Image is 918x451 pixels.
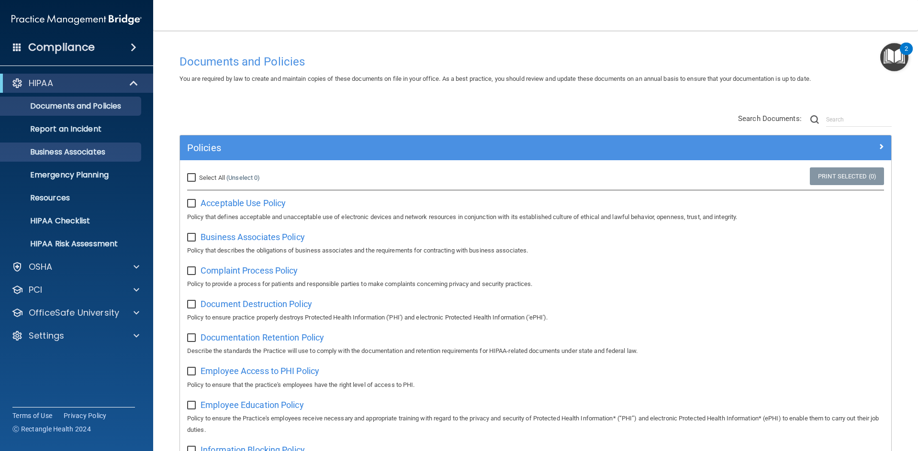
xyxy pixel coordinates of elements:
span: Search Documents: [738,114,802,123]
p: HIPAA Checklist [6,216,137,226]
a: Privacy Policy [64,411,107,420]
p: OSHA [29,261,53,273]
span: Employee Education Policy [201,400,304,410]
h5: Policies [187,143,706,153]
a: Policies [187,140,884,155]
p: Policy to ensure practice properly destroys Protected Health Information ('PHI') and electronic P... [187,312,884,323]
p: Policy to ensure the Practice's employees receive necessary and appropriate training with regard ... [187,413,884,436]
p: Emergency Planning [6,170,137,180]
a: (Unselect 0) [226,174,260,181]
p: Documents and Policies [6,101,137,111]
span: Acceptable Use Policy [201,198,286,208]
p: PCI [29,284,42,296]
p: Describe the standards the Practice will use to comply with the documentation and retention requi... [187,345,884,357]
h4: Compliance [28,41,95,54]
p: Policy that defines acceptable and unacceptable use of electronic devices and network resources i... [187,211,884,223]
p: Policy that describes the obligations of business associates and the requirements for contracting... [187,245,884,256]
div: 2 [905,49,908,61]
p: OfficeSafe University [29,307,119,319]
a: OfficeSafe University [11,307,139,319]
a: Terms of Use [12,411,52,420]
h4: Documents and Policies [179,55,892,68]
input: Search [826,112,892,127]
span: Ⓒ Rectangle Health 2024 [12,424,91,434]
button: Open Resource Center, 2 new notifications [880,43,908,71]
span: Complaint Process Policy [201,265,298,275]
p: Resources [6,193,137,203]
a: OSHA [11,261,139,273]
img: ic-search.3b580494.png [810,115,819,124]
a: PCI [11,284,139,296]
p: Policy to provide a process for patients and responsible parties to make complaints concerning pr... [187,278,884,290]
p: Report an Incident [6,124,137,134]
p: Settings [29,330,64,341]
span: Document Destruction Policy [201,299,312,309]
p: HIPAA [29,77,53,89]
span: Documentation Retention Policy [201,332,324,342]
img: PMB logo [11,10,142,29]
p: Business Associates [6,147,137,157]
a: Print Selected (0) [810,167,884,185]
span: Employee Access to PHI Policy [201,366,319,376]
p: HIPAA Risk Assessment [6,239,137,249]
span: Business Associates Policy [201,232,305,242]
span: You are required by law to create and maintain copies of these documents on file in your office. ... [179,75,811,82]
a: Settings [11,330,139,341]
input: Select All (Unselect 0) [187,174,198,182]
a: HIPAA [11,77,139,89]
p: Policy to ensure that the practice's employees have the right level of access to PHI. [187,379,884,391]
span: Select All [199,174,225,181]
